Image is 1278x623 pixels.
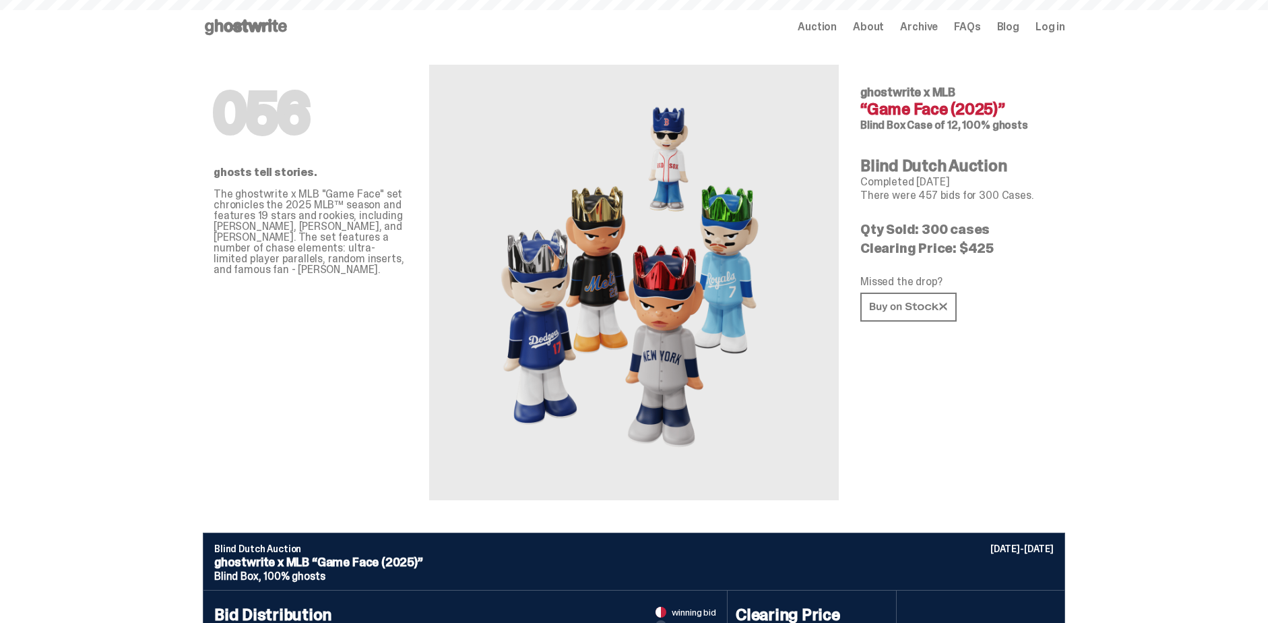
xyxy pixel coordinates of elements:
span: ghostwrite x MLB [860,84,955,100]
span: Blind Box, [214,569,261,583]
a: FAQs [954,22,980,32]
h4: “Game Face (2025)” [860,101,1054,117]
p: Completed [DATE] [860,177,1054,187]
p: The ghostwrite x MLB "Game Face" set chronicles the 2025 MLB™ season and features 19 stars and ro... [214,189,408,275]
span: Blind Box [860,118,905,132]
p: ghostwrite x MLB “Game Face (2025)” [214,556,1054,568]
p: [DATE]-[DATE] [990,544,1054,554]
a: About [853,22,884,32]
p: Missed the drop? [860,276,1054,287]
span: Case of 12, 100% ghosts [907,118,1027,132]
img: MLB&ldquo;Game Face (2025)&rdquo; [486,97,782,468]
p: There were 457 bids for 300 Cases. [860,190,1054,201]
p: Qty Sold: 300 cases [860,222,1054,236]
a: Auction [798,22,837,32]
h4: Clearing Price [736,607,888,623]
h1: 056 [214,86,408,140]
a: Archive [900,22,938,32]
h4: Blind Dutch Auction [860,158,1054,174]
a: Blog [997,22,1019,32]
p: Blind Dutch Auction [214,544,1054,554]
span: winning bid [672,607,716,617]
a: Log in [1035,22,1065,32]
p: Clearing Price: $425 [860,241,1054,255]
span: 100% ghosts [263,569,325,583]
p: ghosts tell stories. [214,167,408,178]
